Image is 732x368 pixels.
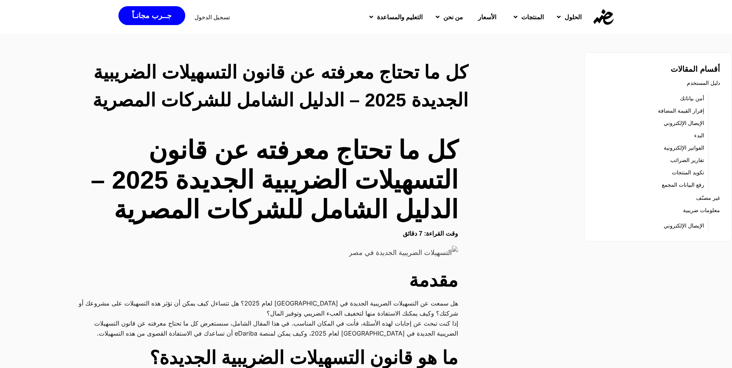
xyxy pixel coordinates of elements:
span: من نحن [443,12,463,22]
h2: كل ما تحتاج معرفته عن قانون التسهيلات الضريبية الجديدة 2025 – الدليل الشامل للشركات المصرية [85,59,468,114]
a: المنتجات [506,7,549,27]
a: الأسعار [468,7,506,27]
a: إقرار القيمة المضافة [658,105,704,116]
a: غير مصنّف [696,192,720,203]
span: الأسعار [478,12,496,22]
h2: مقدمة [75,267,458,294]
a: الإيصال الإلكتروني [664,220,704,231]
a: الفواتير الإلكترونية [664,142,704,153]
img: التسهيلات الضريبية الجديدة في مصر [349,246,458,260]
span: جــرب مجانـاً [132,12,171,19]
span: الحلول [565,12,582,22]
p: هل سمعت عن التسهيلات الضريبية الجديدة في [GEOGRAPHIC_DATA] لعام 2025؟ هل تتساءل كيف يمكن أن تؤثر ... [75,298,458,318]
strong: أقسام المقالات [671,65,720,73]
a: تسجيل الدخول [194,14,230,20]
span: التعليم والمساعدة [377,12,423,22]
a: التعليم والمساعدة [362,7,428,27]
a: من نحن [428,7,468,27]
a: أمن بياناتك [680,93,704,104]
p: إذا كنت تبحث عن إجابات لهذه الأسئلة، فأنت في المكان المناسب. في هذا المقال الشامل، سنستعرض كل ما ... [75,318,458,338]
a: تكويد المنتجات [672,167,704,178]
a: معلومات ضريبية [683,205,720,216]
img: eDariba [593,9,614,25]
strong: وقت القراءة: 7 دقائق [403,230,458,237]
a: البدء [694,130,704,141]
a: تقارير الضرائب [670,155,704,165]
a: رفع البيانات المجمع [662,179,704,190]
a: الإيصال الإلكتروني [664,118,704,128]
a: الحلول [549,7,587,27]
a: جــرب مجانـاً [118,6,185,25]
h1: كل ما تحتاج معرفته عن قانون التسهيلات الضريبية الجديدة 2025 – الدليل الشامل للشركات المصرية [75,136,458,225]
span: المنتجات [521,12,544,22]
a: دليل المستخدم [687,78,720,88]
